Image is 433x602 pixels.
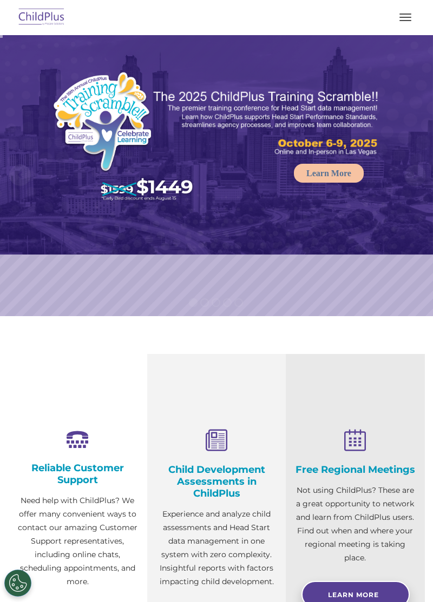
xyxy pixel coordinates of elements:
[294,164,364,183] a: Learn More
[294,484,417,565] p: Not using ChildPlus? These are a great opportunity to network and learn from ChildPlus users. Fin...
[4,570,31,597] button: Cookies Settings
[155,464,278,499] h4: Child Development Assessments in ChildPlus
[294,464,417,476] h4: Free Regional Meetings
[16,494,139,588] p: Need help with ChildPlus? We offer many convenient ways to contact our amazing Customer Support r...
[328,591,379,599] span: Learn More
[155,507,278,588] p: Experience and analyze child assessments and Head Start data management in one system with zero c...
[16,462,139,486] h4: Reliable Customer Support
[16,5,67,30] img: ChildPlus by Procare Solutions
[379,550,433,602] iframe: Chat Widget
